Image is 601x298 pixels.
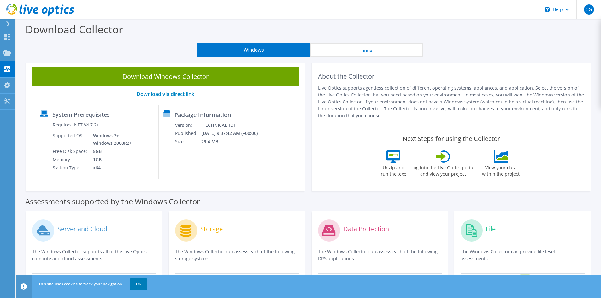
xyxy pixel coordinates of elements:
[584,4,594,15] span: CG
[88,164,133,172] td: x64
[478,163,523,177] label: View your data within the project
[52,147,88,155] td: Free Disk Space:
[175,137,201,146] td: Size:
[486,226,496,232] label: File
[52,111,110,118] label: System Prerequisites
[32,67,299,86] a: Download Windows Collector
[52,155,88,164] td: Memory:
[88,155,133,164] td: 1GB
[343,226,389,232] label: Data Protection
[52,164,88,172] td: System Type:
[200,226,223,232] label: Storage
[201,137,266,146] td: 29.4 MB
[38,281,123,287] span: This site uses cookies to track your navigation.
[175,274,203,280] strong: Clariion/VNX
[318,73,585,80] h2: About the Collector
[461,248,585,262] p: The Windows Collector can provide file level assessments.
[197,43,310,57] button: Windows
[32,248,156,262] p: The Windows Collector supports all of the Live Optics compute and cloud assessments.
[137,91,194,97] a: Download via direct link
[174,112,231,118] label: Package Information
[25,198,200,205] label: Assessments supported by the Windows Collector
[411,163,475,177] label: Log into the Live Optics portal and view your project
[461,274,513,280] strong: Dossier File Assessment
[53,122,99,128] label: Requires .NET V4.7.2+
[318,248,442,262] p: The Windows Collector can assess each of the following DPS applications.
[32,274,62,280] strong: Optical Prime
[175,248,299,262] p: The Windows Collector can assess each of the following storage systems.
[545,7,550,12] svg: \n
[318,85,585,119] p: Live Optics supports agentless collection of different operating systems, appliances, and applica...
[379,163,408,177] label: Unzip and run the .exe
[52,131,88,147] td: Supported OS:
[201,129,266,137] td: [DATE] 9:37:42 AM (+00:00)
[175,121,201,129] td: Version:
[130,278,147,290] a: OK
[25,22,123,37] label: Download Collector
[318,274,335,280] strong: Avamar
[310,43,423,57] button: Linux
[88,147,133,155] td: 5GB
[201,121,266,129] td: [TECHNICAL_ID]
[403,135,500,143] label: Next Steps for using the Collector
[57,226,107,232] label: Server and Cloud
[88,131,133,147] td: Windows 7+ Windows 2008R2+
[175,129,201,137] td: Published:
